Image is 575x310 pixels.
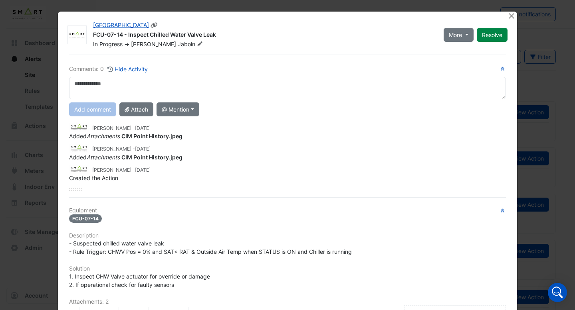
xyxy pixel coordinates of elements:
span: 1. Inspect CHW Valve actuator for override or damage 2. If operational check for faulty sensors [69,273,210,288]
span: More [449,31,462,39]
small: [PERSON_NAME] - [92,125,151,132]
span: Added [69,154,182,161]
button: @ Mention [157,102,199,116]
div: Comments: 0 [69,65,148,74]
button: Attach [119,102,153,116]
button: Close [507,12,516,20]
div: FCU-07-14 - Inspect Chilled Water Valve Leak [93,31,434,40]
span: Copy link to clipboard [151,22,158,28]
em: Attachments [87,154,120,161]
span: -> [124,41,129,47]
h6: Equipment [69,207,506,214]
img: Smart Managed Solutions [68,31,86,39]
img: Smart Managed Solutions [69,123,89,132]
em: Attachments [87,133,120,139]
small: [PERSON_NAME] - [92,145,151,153]
strong: CIM Point History.jpeg [121,133,182,139]
span: Jaboin [178,40,204,48]
img: Smart Managed Solutions [69,165,89,174]
span: 2025-08-12 15:21:40 [135,125,151,131]
span: [PERSON_NAME] [131,41,176,47]
button: Resolve [477,28,508,42]
a: [GEOGRAPHIC_DATA] [93,22,149,28]
strong: CIM Point History.jpeg [121,154,182,161]
button: More [444,28,474,42]
button: Hide Activity [107,65,148,74]
span: - Suspected chilled water valve leak - Rule Trigger: CHWV Pos = 0% and SAT< RAT & Outside Air Tem... [69,240,352,255]
span: In Progress [93,41,123,47]
small: [PERSON_NAME] - [92,167,151,174]
span: 2025-08-12 15:18:30 [135,167,151,173]
h6: Description [69,232,506,239]
span: Created the Action [69,175,118,181]
span: 2025-08-12 15:21:20 [135,146,151,152]
span: Added [69,133,182,139]
h6: Attachments: 2 [69,298,506,305]
span: FCU-07-14 [69,214,102,223]
div: Open Intercom Messenger [548,283,567,302]
img: Smart Managed Solutions [69,144,89,153]
h6: Solution [69,265,506,272]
